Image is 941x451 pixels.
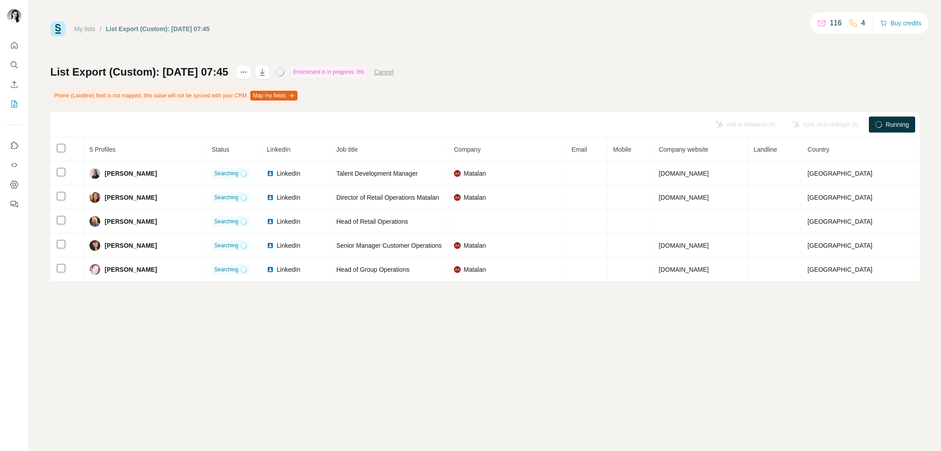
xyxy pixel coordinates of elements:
div: List Export (Custom): [DATE] 07:45 [106,24,210,33]
span: LinkedIn [277,169,300,178]
button: Enrich CSV [7,77,21,93]
button: My lists [7,96,21,112]
button: Search [7,57,21,73]
button: Feedback [7,196,21,212]
span: Matalan [464,193,486,202]
span: LinkedIn [277,241,300,250]
img: Avatar [90,264,100,275]
span: [GEOGRAPHIC_DATA] [807,266,872,273]
span: [PERSON_NAME] [105,217,157,226]
span: LinkedIn [277,193,300,202]
span: [GEOGRAPHIC_DATA] [807,194,872,201]
div: Enrichment is in progress: 0% [291,67,367,77]
img: company-logo [454,266,461,273]
p: 116 [830,18,842,28]
img: Avatar [90,216,100,227]
span: Company website [659,146,708,153]
span: Searching [214,193,238,201]
img: Avatar [90,240,100,251]
img: LinkedIn logo [267,266,274,273]
span: Job title [336,146,358,153]
span: Matalan [464,265,486,274]
span: [GEOGRAPHIC_DATA] [807,242,872,249]
span: Mobile [613,146,631,153]
a: My lists [74,25,95,32]
span: Company [454,146,481,153]
button: Quick start [7,37,21,53]
button: Use Surfe API [7,157,21,173]
img: company-logo [454,194,461,201]
span: Searching [214,217,238,225]
span: Head of Group Operations [336,266,409,273]
li: / [100,24,102,33]
button: actions [236,65,251,79]
img: company-logo [454,242,461,249]
span: [PERSON_NAME] [105,241,157,250]
img: LinkedIn logo [267,218,274,225]
button: Cancel [374,68,394,77]
span: Country [807,146,829,153]
span: [PERSON_NAME] [105,169,157,178]
h1: List Export (Custom): [DATE] 07:45 [50,65,228,79]
span: 5 Profiles [90,146,115,153]
p: 4 [861,18,865,28]
span: [DOMAIN_NAME] [659,242,709,249]
span: Director of Retail Operations Matalan [336,194,439,201]
span: Searching [214,169,238,177]
span: Searching [214,266,238,274]
span: LinkedIn [267,146,290,153]
img: Avatar [90,192,100,203]
span: Status [212,146,229,153]
button: Buy credits [880,17,921,29]
span: [GEOGRAPHIC_DATA] [807,170,872,177]
img: Surfe Logo [50,21,65,36]
span: Email [571,146,587,153]
span: LinkedIn [277,265,300,274]
button: Dashboard [7,177,21,193]
img: Avatar [7,9,21,23]
img: Avatar [90,168,100,179]
span: Talent Development Manager [336,170,418,177]
button: Use Surfe on LinkedIn [7,137,21,153]
button: Map my fields [250,91,297,101]
span: Running [886,120,909,129]
span: [PERSON_NAME] [105,193,157,202]
div: Phone (Landline) field is not mapped, this value will not be synced with your CRM [50,88,299,103]
span: Landline [754,146,777,153]
span: [PERSON_NAME] [105,265,157,274]
img: LinkedIn logo [267,170,274,177]
span: Searching [214,242,238,250]
span: [GEOGRAPHIC_DATA] [807,218,872,225]
span: Head of Retail Operations [336,218,408,225]
span: Matalan [464,241,486,250]
img: LinkedIn logo [267,194,274,201]
span: LinkedIn [277,217,300,226]
span: Matalan [464,169,486,178]
span: [DOMAIN_NAME] [659,266,709,273]
img: company-logo [454,170,461,177]
span: [DOMAIN_NAME] [659,194,709,201]
span: [DOMAIN_NAME] [659,170,709,177]
img: LinkedIn logo [267,242,274,249]
span: Senior Manager Customer Operations [336,242,442,249]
